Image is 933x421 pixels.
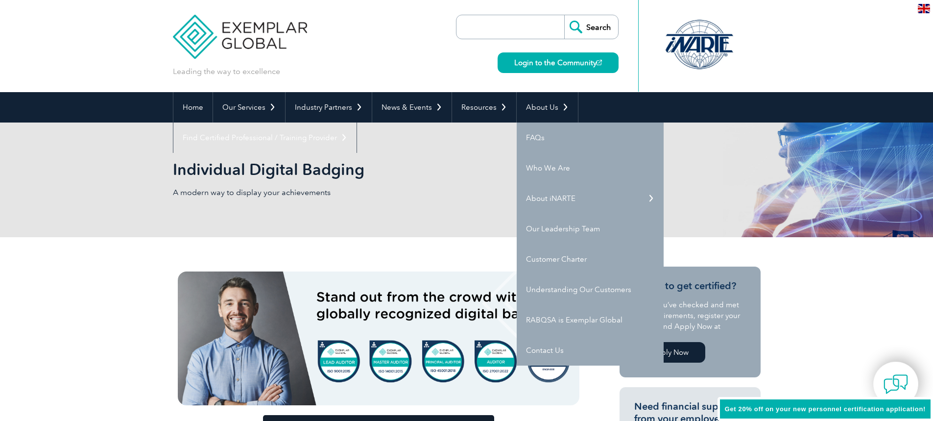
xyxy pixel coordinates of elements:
a: Find Certified Professional / Training Provider [173,123,357,153]
p: A modern way to display your achievements [173,187,467,198]
h3: Ready to get certified? [634,280,746,292]
p: Leading the way to excellence [173,66,280,77]
a: Resources [452,92,516,123]
h2: Individual Digital Badging [173,162,584,177]
a: FAQs [517,123,664,153]
a: Understanding Our Customers [517,274,664,305]
a: RABQSA is Exemplar Global [517,305,664,335]
p: Once you’ve checked and met the requirements, register your details and Apply Now at [634,299,746,332]
a: Our Leadership Team [517,214,664,244]
a: About iNARTE [517,183,664,214]
a: Home [173,92,213,123]
img: en [918,4,930,13]
a: Contact Us [517,335,664,366]
img: open_square.png [597,60,602,65]
a: Our Services [213,92,285,123]
span: Get 20% off on your new personnel certification application! [725,405,926,413]
a: Login to the Community [498,52,619,73]
a: Customer Charter [517,244,664,274]
img: badges [178,272,579,405]
a: Industry Partners [286,92,372,123]
a: Who We Are [517,153,664,183]
img: contact-chat.png [884,372,908,396]
a: About Us [517,92,578,123]
input: Search [564,15,618,39]
a: News & Events [372,92,452,123]
a: Apply Now [634,342,705,363]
